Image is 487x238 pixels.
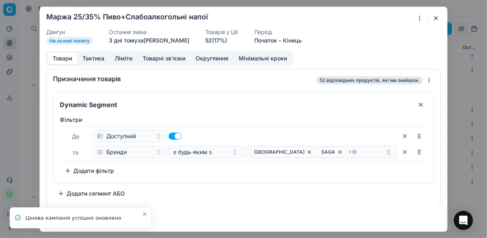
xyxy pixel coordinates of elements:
[316,76,423,84] span: 52 відповідних продуктів, які ми знайшли.
[279,36,281,44] span: -
[190,53,234,64] button: Округлення
[46,13,208,20] h2: Маржа 25/35% Пиво+Слабоалкогольні напої
[46,37,93,45] span: На основі попиту
[60,116,427,124] label: Фiльтри
[53,75,315,82] div: Призначення товарів
[234,53,292,64] button: Мінімальні кроки
[106,132,136,140] span: Доступний
[110,53,137,64] button: Ліміти
[254,29,302,35] dt: Період
[73,149,79,155] span: та
[47,53,77,64] button: Товари
[109,37,189,43] span: 3 днi тому за [PERSON_NAME]
[106,148,127,156] span: Бренди
[53,187,130,200] button: Додати сегмент АБО
[46,29,93,35] dt: Двигун
[321,149,335,155] span: SAGA
[60,164,119,177] button: Додати фільтр
[245,146,397,158] button: [GEOGRAPHIC_DATA]SAGA+18
[46,212,86,225] button: Скасувати
[205,36,227,44] a: 52(17%)
[77,53,110,64] button: Тактика
[174,148,212,156] span: є будь-яким з
[58,98,411,111] input: Сегмент
[254,149,304,155] span: [GEOGRAPHIC_DATA]
[254,36,277,44] button: Початок
[72,133,80,140] span: Де
[137,53,190,64] button: Товарні зв'язки
[283,36,302,44] button: Кінець
[348,149,356,155] span: + 18
[109,29,189,35] dt: Остання зміна
[205,29,238,35] dt: Товарів у ЦК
